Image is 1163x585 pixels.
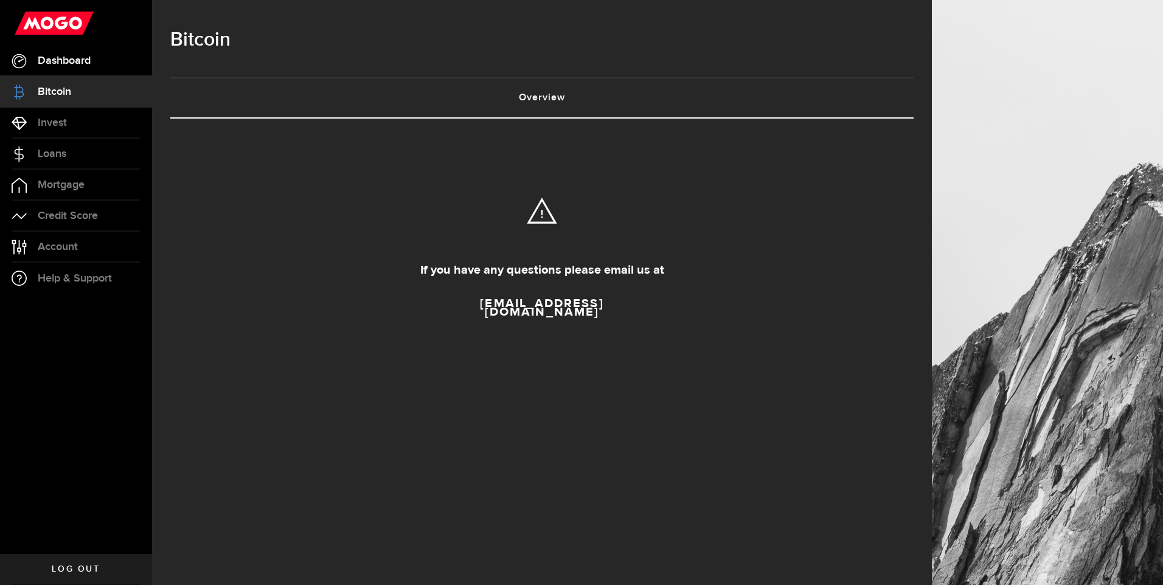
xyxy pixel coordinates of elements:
[170,77,914,119] ul: Tabs Navigation
[38,241,78,252] span: Account
[38,117,67,128] span: Invest
[170,78,914,117] a: Overview
[201,262,883,278] h2: If you have any questions please email us at
[38,210,98,221] span: Credit Score
[52,565,100,573] span: Log out
[38,179,85,190] span: Mortgage
[38,55,91,66] span: Dashboard
[38,148,66,159] span: Loans
[38,273,112,284] span: Help & Support
[10,5,46,41] button: Open LiveChat chat widget
[442,290,642,324] a: [EMAIL_ADDRESS][DOMAIN_NAME]
[38,86,71,97] span: Bitcoin
[170,24,914,56] h1: Bitcoin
